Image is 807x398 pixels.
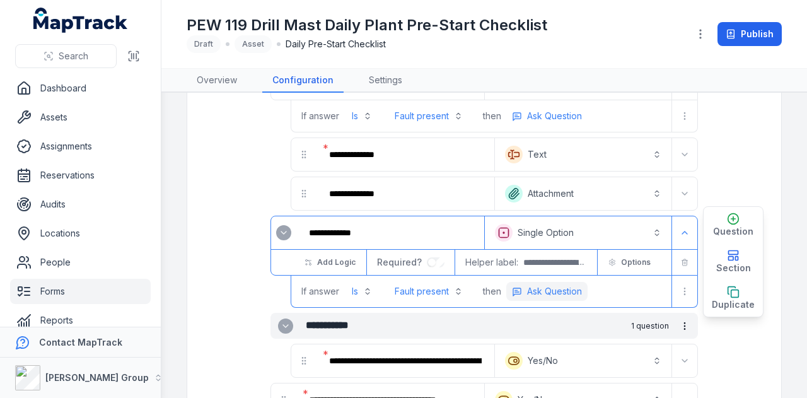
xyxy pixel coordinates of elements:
button: more-detail [674,315,695,337]
button: more-detail [506,107,588,126]
span: then [483,110,501,122]
div: Draft [187,35,221,53]
button: Duplicate [704,280,763,317]
a: Overview [187,69,247,93]
div: :rkja:-form-item-label [319,180,492,208]
button: Expand [675,184,695,204]
button: Expand [675,351,695,371]
div: Asset [235,35,272,53]
button: Add Logic [296,252,364,273]
span: Question [713,225,753,238]
span: Helper label: [465,256,518,269]
div: drag [291,142,316,167]
a: Settings [359,69,412,93]
strong: Contact MapTrack [39,337,122,348]
button: Yes/No [497,347,669,375]
button: Expand [675,144,695,165]
a: MapTrack [33,8,128,33]
a: Reservations [10,163,151,188]
div: drag [291,181,316,206]
span: Add Logic [317,257,356,267]
input: :rkkn:-form-item-label [427,257,444,267]
a: Audits [10,192,151,217]
span: If answer [301,110,339,122]
a: Dashboard [10,76,151,101]
span: Search [59,50,88,62]
button: Question [704,207,763,243]
button: Options [600,252,659,273]
button: more-detail [675,106,695,126]
span: 1 question [631,321,669,331]
button: more-detail [675,281,695,301]
span: Options [621,257,651,267]
span: Ask Question [527,285,582,298]
div: drag [291,348,316,373]
a: Assignments [10,134,151,159]
div: :rkjk:-form-item-label [319,347,492,375]
button: Text [497,141,669,168]
button: Attachment [497,180,669,208]
span: Section [716,262,751,274]
button: Fault present [387,105,470,127]
button: Fault present [387,280,470,303]
svg: drag [299,189,309,199]
button: more-detail [506,282,588,301]
svg: drag [299,356,309,366]
button: Search [15,44,117,68]
h1: PEW 119 Drill Mast Daily Plant Pre-Start Checklist [187,15,547,35]
a: Reports [10,308,151,333]
span: then [483,285,501,298]
button: Expand [278,319,293,334]
span: Daily Pre-Start Checklist [286,38,386,50]
a: People [10,250,151,275]
svg: drag [299,149,309,160]
button: Is [344,280,380,303]
button: Section [704,243,763,280]
span: Ask Question [527,110,582,122]
strong: [PERSON_NAME] Group [45,372,149,383]
div: :rkki:-form-item-label [299,219,482,247]
button: Publish [717,22,782,46]
button: Expand [276,225,291,240]
a: Configuration [262,69,344,93]
div: :rkkh:-form-item-label [271,220,296,245]
span: If answer [301,285,339,298]
button: Is [344,105,380,127]
a: Assets [10,105,151,130]
div: :rkj4:-form-item-label [319,141,492,168]
span: Duplicate [712,298,755,311]
button: Single Option [487,219,669,247]
a: Forms [10,279,151,304]
span: Required? [377,257,427,267]
button: Expand [675,223,695,243]
a: Locations [10,221,151,246]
